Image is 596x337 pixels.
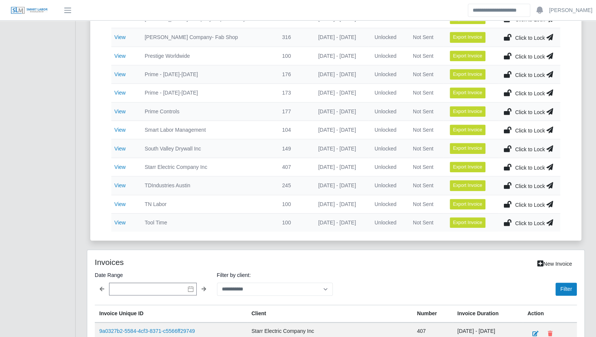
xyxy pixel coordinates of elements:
[369,28,407,47] td: Unlocked
[450,69,486,80] button: Export Invoice
[247,305,412,323] th: Client
[95,257,289,267] h4: Invoices
[515,72,545,78] span: Click to Lock
[515,183,545,189] span: Click to Lock
[114,164,126,170] a: View
[369,139,407,158] td: Unlocked
[312,102,369,120] td: [DATE] - [DATE]
[407,84,444,102] td: Not Sent
[139,84,276,102] td: Prime - [DATE]-[DATE]
[515,90,545,96] span: Click to Lock
[276,121,312,139] td: 104
[139,158,276,176] td: Starr Electric Company Inc
[515,146,545,152] span: Click to Lock
[515,165,545,171] span: Click to Lock
[450,32,486,42] button: Export Invoice
[453,305,523,323] th: Invoice Duration
[312,65,369,83] td: [DATE] - [DATE]
[407,102,444,120] td: Not Sent
[407,139,444,158] td: Not Sent
[549,6,592,14] a: [PERSON_NAME]
[114,53,126,59] a: View
[450,87,486,98] button: Export Invoice
[369,84,407,102] td: Unlocked
[114,16,126,22] a: View
[114,182,126,188] a: View
[95,305,247,323] th: Invoice Unique ID
[407,195,444,213] td: Not Sent
[515,17,545,23] span: Click to Lock
[11,6,48,15] img: SLM Logo
[532,257,577,271] a: New Invoice
[114,90,126,96] a: View
[312,121,369,139] td: [DATE] - [DATE]
[407,28,444,47] td: Not Sent
[407,47,444,65] td: Not Sent
[412,305,453,323] th: Number
[407,176,444,195] td: Not Sent
[312,139,369,158] td: [DATE] - [DATE]
[369,121,407,139] td: Unlocked
[450,217,486,228] button: Export Invoice
[312,84,369,102] td: [DATE] - [DATE]
[523,305,577,323] th: Action
[369,47,407,65] td: Unlocked
[369,102,407,120] td: Unlocked
[276,102,312,120] td: 177
[450,143,486,153] button: Export Invoice
[139,139,276,158] td: South Valley Drywall Inc
[369,65,407,83] td: Unlocked
[139,176,276,195] td: TDIndustries Austin
[369,176,407,195] td: Unlocked
[217,271,333,280] label: Filter by client:
[139,213,276,232] td: Tool Time
[407,158,444,176] td: Not Sent
[369,195,407,213] td: Unlocked
[276,213,312,232] td: 100
[515,220,545,226] span: Click to Lock
[555,283,577,296] button: Filter
[114,34,126,40] a: View
[114,201,126,207] a: View
[114,220,126,226] a: View
[139,65,276,83] td: Prime - [DATE]-[DATE]
[312,28,369,47] td: [DATE] - [DATE]
[450,106,486,117] button: Export Invoice
[95,271,211,280] label: Date Range
[276,28,312,47] td: 316
[450,51,486,61] button: Export Invoice
[276,158,312,176] td: 407
[276,65,312,83] td: 176
[515,128,545,134] span: Click to Lock
[276,84,312,102] td: 173
[139,121,276,139] td: Smart Labor Management
[114,127,126,133] a: View
[515,109,545,115] span: Click to Lock
[369,158,407,176] td: Unlocked
[114,108,126,114] a: View
[450,125,486,135] button: Export Invoice
[312,176,369,195] td: [DATE] - [DATE]
[276,47,312,65] td: 100
[139,28,276,47] td: [PERSON_NAME] Company- Fab Shop
[369,213,407,232] td: Unlocked
[312,47,369,65] td: [DATE] - [DATE]
[276,139,312,158] td: 149
[515,35,545,41] span: Click to Lock
[139,47,276,65] td: Prestige Worldwide
[407,65,444,83] td: Not Sent
[139,195,276,213] td: TN Labor
[99,328,195,334] a: 9a0327b2-5584-4cf3-8371-c5566ff29749
[407,213,444,232] td: Not Sent
[450,162,486,172] button: Export Invoice
[312,158,369,176] td: [DATE] - [DATE]
[312,213,369,232] td: [DATE] - [DATE]
[407,121,444,139] td: Not Sent
[468,4,530,17] input: Search
[450,199,486,209] button: Export Invoice
[114,71,126,77] a: View
[450,180,486,191] button: Export Invoice
[515,202,545,208] span: Click to Lock
[515,54,545,60] span: Click to Lock
[312,195,369,213] td: [DATE] - [DATE]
